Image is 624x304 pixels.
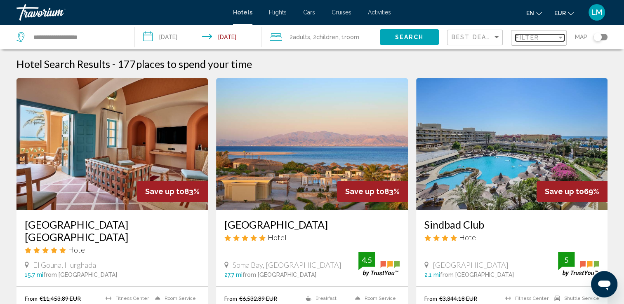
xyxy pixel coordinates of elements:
[501,295,550,302] li: Fitness Center
[558,255,575,265] div: 5
[554,10,566,16] span: EUR
[269,9,287,16] a: Flights
[68,245,87,254] span: Hotel
[16,58,110,70] h1: Hotel Search Results
[224,271,243,278] span: 27.7 mi
[112,58,115,70] span: -
[25,295,38,302] span: From
[526,10,534,16] span: en
[40,295,81,302] del: €11,453.89 EUR
[151,295,200,302] li: Room Service
[135,25,261,49] button: Check-in date: Feb 7, 2026 Check-out date: Feb 14, 2026
[452,34,500,41] mat-select: Sort by
[101,295,151,302] li: Fitness Center
[424,233,599,242] div: 4 star Hotel
[316,34,339,40] span: Children
[16,78,208,210] img: Hotel image
[43,271,117,278] span: from [GEOGRAPHIC_DATA]
[239,295,277,302] del: €6,532.89 EUR
[424,295,437,302] span: From
[301,295,351,302] li: Breakfast
[33,260,96,269] span: El Gouna, Hurghada
[25,271,43,278] span: 15.7 mi
[224,295,237,302] span: From
[554,7,574,19] button: Change currency
[459,233,478,242] span: Hotel
[310,31,339,43] span: , 2
[351,295,400,302] li: Room Service
[332,9,351,16] a: Cruises
[586,4,608,21] button: User Menu
[395,34,424,41] span: Search
[339,31,359,43] span: , 1
[25,245,200,254] div: 5 star Hotel
[261,25,380,49] button: Travelers: 2 adults, 2 children
[136,58,252,70] span: places to spend your time
[145,187,184,196] span: Save up to
[233,260,341,269] span: Soma Bay, [GEOGRAPHIC_DATA]
[380,29,439,44] button: Search
[358,255,375,265] div: 4.5
[440,271,514,278] span: from [GEOGRAPHIC_DATA]
[345,187,384,196] span: Save up to
[452,34,495,40] span: Best Deals
[591,271,617,297] iframe: Bouton de lancement de la fenêtre de messagerie
[25,218,200,243] a: [GEOGRAPHIC_DATA] [GEOGRAPHIC_DATA]
[424,271,440,278] span: 2.1 mi
[337,181,408,202] div: 83%
[344,34,359,40] span: Room
[558,252,599,276] img: trustyou-badge.svg
[368,9,391,16] a: Activities
[358,252,400,276] img: trustyou-badge.svg
[511,30,567,47] button: Filter
[433,260,509,269] span: [GEOGRAPHIC_DATA]
[550,295,599,302] li: Shuttle Service
[526,7,542,19] button: Change language
[575,31,587,43] span: Map
[137,181,208,202] div: 83%
[216,78,407,210] img: Hotel image
[303,9,315,16] a: Cars
[224,218,399,231] a: [GEOGRAPHIC_DATA]
[224,233,399,242] div: 5 star Hotel
[439,295,477,302] del: €3,344.18 EUR
[118,58,252,70] h2: 177
[243,271,316,278] span: from [GEOGRAPHIC_DATA]
[268,233,287,242] span: Hotel
[16,4,225,21] a: Travorium
[587,33,608,41] button: Toggle map
[424,218,599,231] a: Sindbad Club
[293,34,310,40] span: Adults
[545,187,584,196] span: Save up to
[290,31,310,43] span: 2
[516,34,539,41] span: Filter
[416,78,608,210] img: Hotel image
[591,8,602,16] span: LM
[233,9,252,16] a: Hotels
[537,181,608,202] div: 69%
